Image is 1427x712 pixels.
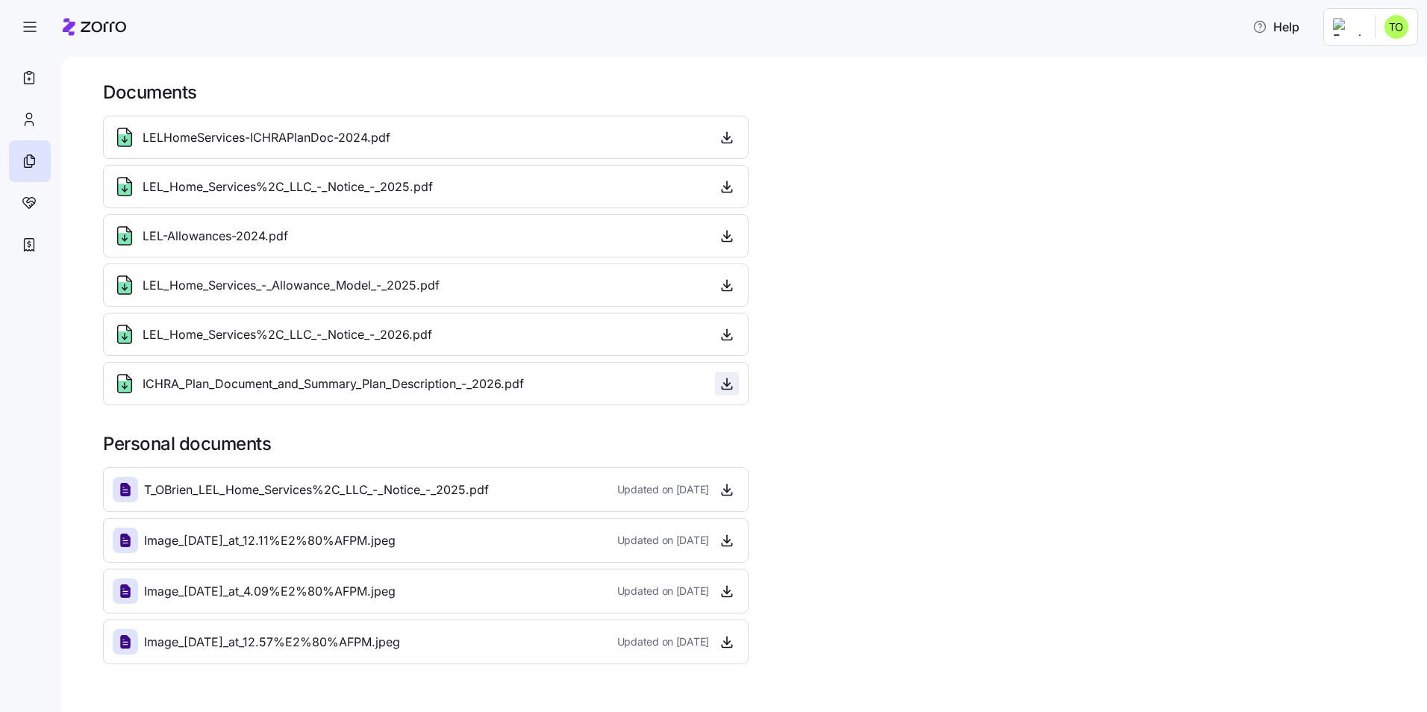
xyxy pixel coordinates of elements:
[143,227,288,246] span: LEL-Allowances-2024.pdf
[144,633,400,652] span: Image_[DATE]_at_12.57%E2%80%AFPM.jpeg
[1252,18,1299,36] span: Help
[143,128,390,147] span: LELHomeServices-ICHRAPlanDoc-2024.pdf
[143,325,432,344] span: LEL_Home_Services%2C_LLC_-_Notice_-_2026.pdf
[617,584,709,599] span: Updated on [DATE]
[1384,15,1408,39] img: 5d3c1fb71482eedd7caeb8e6ee25311f
[617,482,709,497] span: Updated on [DATE]
[144,582,396,601] span: Image_[DATE]_at_4.09%E2%80%AFPM.jpeg
[103,81,1406,104] h1: Documents
[1240,12,1311,42] button: Help
[103,432,1406,455] h1: Personal documents
[617,634,709,649] span: Updated on [DATE]
[144,531,396,550] span: Image_[DATE]_at_12.11%E2%80%AFPM.jpeg
[143,276,440,295] span: LEL_Home_Services_-_Allowance_Model_-_2025.pdf
[617,533,709,548] span: Updated on [DATE]
[1333,18,1363,36] img: Employer logo
[143,375,524,393] span: ICHRA_Plan_Document_and_Summary_Plan_Description_-_2026.pdf
[143,178,433,196] span: LEL_Home_Services%2C_LLC_-_Notice_-_2025.pdf
[144,481,489,499] span: T_OBrien_LEL_Home_Services%2C_LLC_-_Notice_-_2025.pdf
